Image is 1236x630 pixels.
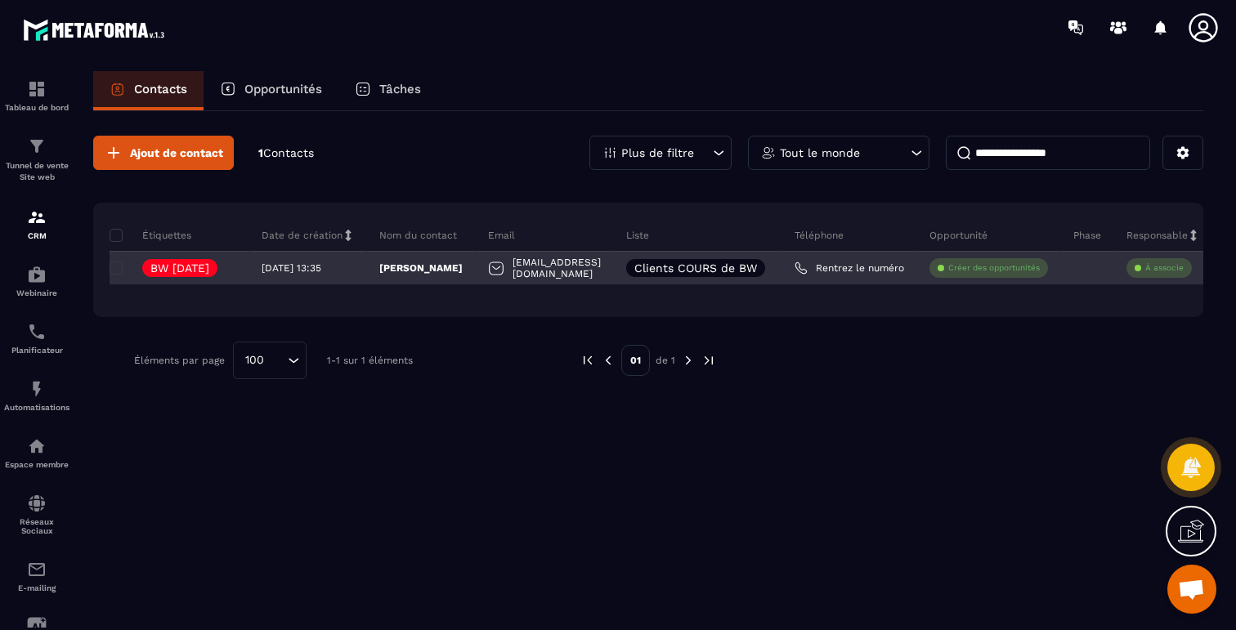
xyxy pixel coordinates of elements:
p: Automatisations [4,403,69,412]
img: social-network [27,494,47,513]
p: Opportunité [929,229,987,242]
div: Search for option [233,342,307,379]
img: automations [27,265,47,284]
a: Contacts [93,71,204,110]
p: Créer des opportunités [948,262,1040,274]
img: formation [27,136,47,156]
img: automations [27,436,47,456]
span: Contacts [263,146,314,159]
p: 1 [258,145,314,161]
p: Nom du contact [379,229,457,242]
img: formation [27,208,47,227]
img: prev [580,353,595,368]
a: schedulerschedulerPlanificateur [4,310,69,367]
p: Tunnel de vente Site web [4,160,69,183]
a: automationsautomationsAutomatisations [4,367,69,424]
a: Tâches [338,71,437,110]
p: Opportunités [244,82,322,96]
a: emailemailE-mailing [4,547,69,605]
p: Tout le monde [780,147,860,159]
a: automationsautomationsEspace membre [4,424,69,481]
p: Plus de filtre [621,147,694,159]
button: Ajout de contact [93,136,234,170]
img: logo [23,15,170,45]
a: formationformationCRM [4,195,69,252]
input: Search for option [270,351,284,369]
p: Email [488,229,515,242]
a: automationsautomationsWebinaire [4,252,69,310]
a: social-networksocial-networkRéseaux Sociaux [4,481,69,547]
p: Éléments par page [134,355,225,366]
img: next [701,353,716,368]
p: 01 [621,345,650,376]
p: Réseaux Sociaux [4,517,69,535]
p: Planificateur [4,346,69,355]
span: 100 [240,351,270,369]
p: 1-1 sur 1 éléments [327,355,413,366]
div: Ouvrir le chat [1167,565,1216,614]
p: Responsable [1126,229,1188,242]
p: de 1 [656,354,675,367]
p: Phase [1073,229,1101,242]
p: Liste [626,229,649,242]
img: automations [27,379,47,399]
img: next [681,353,696,368]
p: Contacts [134,82,187,96]
p: À associe [1145,262,1184,274]
img: scheduler [27,322,47,342]
p: Date de création [262,229,343,242]
p: [PERSON_NAME] [379,261,463,275]
p: CRM [4,231,69,240]
p: Clients COURS de BW [634,262,757,274]
a: Opportunités [204,71,338,110]
span: Ajout de contact [130,145,223,161]
a: formationformationTableau de bord [4,67,69,124]
img: email [27,560,47,579]
p: E-mailing [4,583,69,592]
a: formationformationTunnel de vente Site web [4,124,69,195]
p: [DATE] 13:35 [262,262,321,274]
img: formation [27,79,47,99]
p: Tâches [379,82,421,96]
p: Étiquettes [110,229,191,242]
p: BW [DATE] [150,262,209,274]
p: Téléphone [795,229,844,242]
p: Tableau de bord [4,103,69,112]
p: Webinaire [4,288,69,297]
img: prev [601,353,616,368]
p: Espace membre [4,460,69,469]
